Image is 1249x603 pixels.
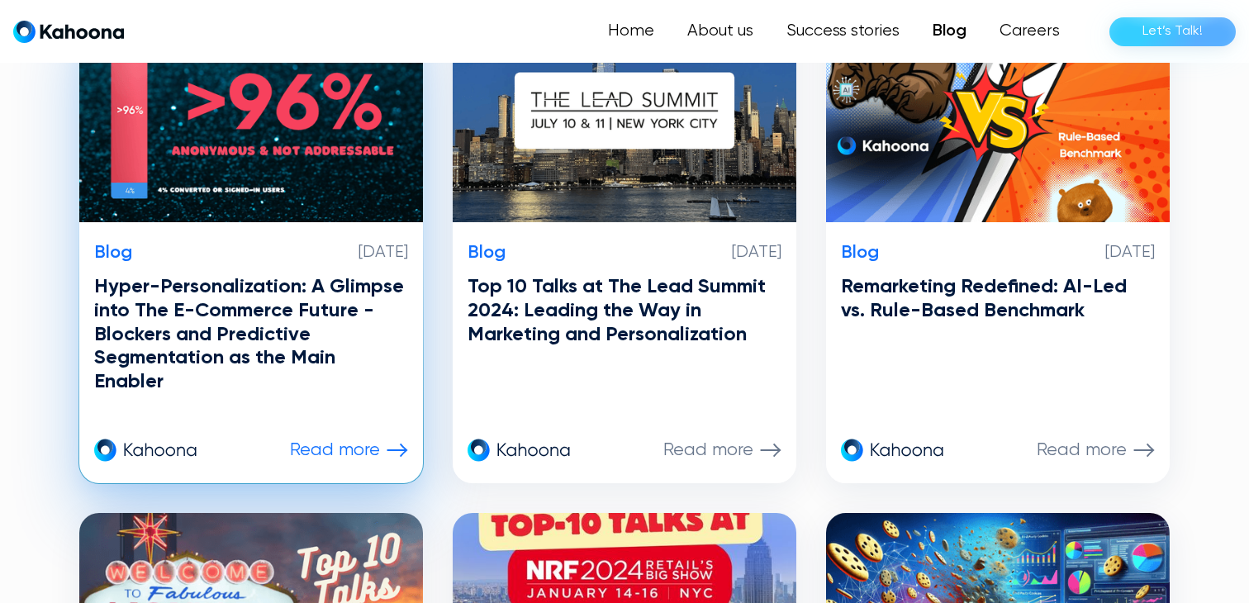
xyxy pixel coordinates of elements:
div: Let’s Talk! [1142,18,1203,45]
p: Read more [1037,439,1127,461]
h3: Remarketing Redefined: AI-Led vs. Rule-Based Benchmark [841,275,1155,323]
a: home [13,20,124,44]
p: Read more [663,439,753,461]
p: [DATE] [1105,243,1155,263]
p: [DATE] [732,243,781,263]
p: Blog [841,242,879,264]
a: Careers [983,15,1076,48]
a: About us [671,15,770,48]
a: Success stories [770,15,916,48]
p: [DATE] [359,243,408,263]
p: Blog [94,242,132,264]
img: kahoona [94,437,198,463]
a: Let’s Talk! [1109,17,1236,46]
img: kahoona [468,437,572,463]
a: Blog [916,15,983,48]
p: Blog [468,242,506,264]
img: kahoona [841,437,945,463]
p: Read more [290,439,380,461]
h3: Hyper-Personalization: A Glimpse into The E-Commerce Future - Blockers and Predictive Segmentatio... [94,275,408,394]
a: Home [591,15,671,48]
h3: Top 10 Talks at The Lead Summit 2024: Leading the Way in Marketing and Personalization [468,275,781,346]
